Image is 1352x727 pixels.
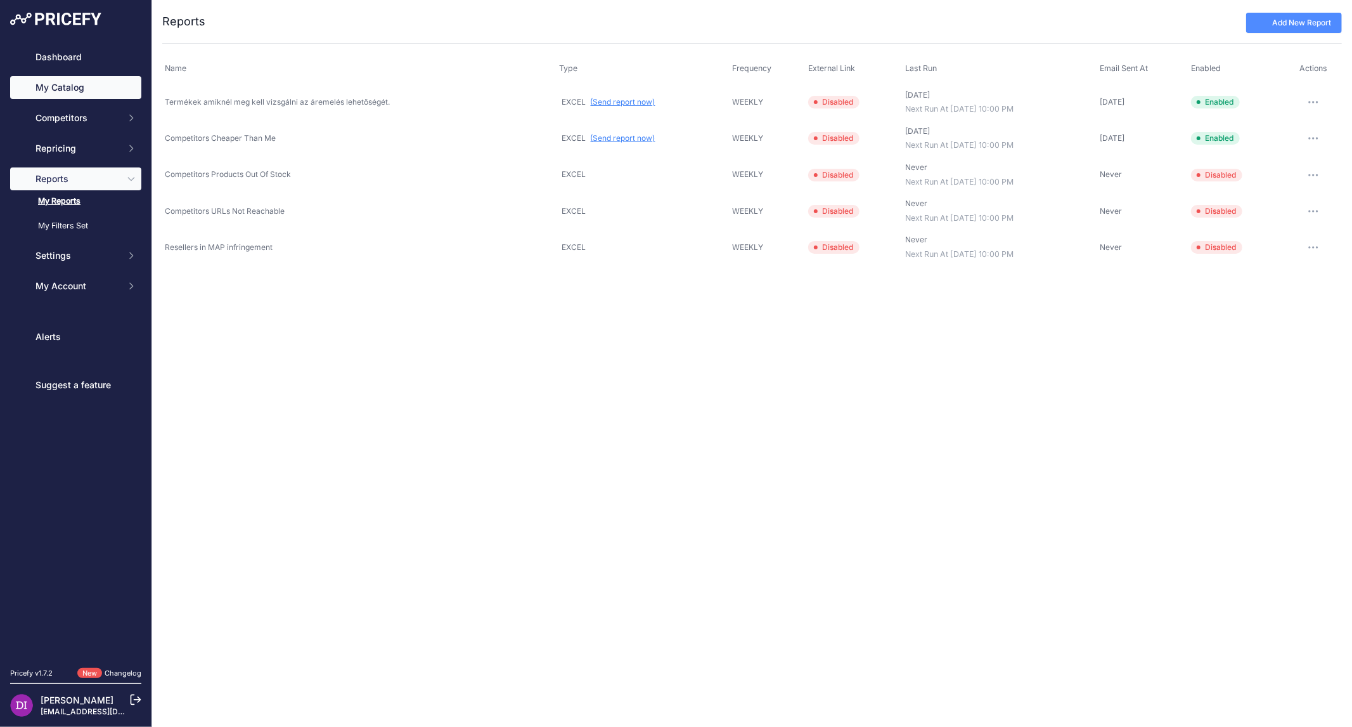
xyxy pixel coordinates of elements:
[905,126,930,136] span: [DATE]
[35,142,119,155] span: Repricing
[41,707,173,716] a: [EMAIL_ADDRESS][DOMAIN_NAME]
[77,668,102,679] span: New
[105,669,141,678] a: Changelog
[905,249,1095,261] p: Next Run At [DATE] 10:00 PM
[562,133,586,143] span: EXCEL
[808,63,855,73] span: External Link
[560,63,578,73] span: Type
[905,213,1095,225] p: Next Run At [DATE] 10:00 PM
[1191,132,1240,145] span: Enabled
[732,63,771,73] span: Frequency
[165,97,390,107] span: Termékek amiknél meg kell vizsgálni az áremelés lehetőségét.
[808,96,859,108] span: Disabled
[10,190,141,213] a: My Reports
[1100,133,1124,143] span: [DATE]
[808,132,859,145] span: Disabled
[808,169,859,181] span: Disabled
[165,63,186,73] span: Name
[562,97,586,107] span: EXCEL
[1191,241,1242,254] span: Disabled
[10,76,141,99] a: My Catalog
[562,169,586,179] span: EXCEL
[1246,13,1342,33] a: Add New Report
[1191,169,1242,181] span: Disabled
[35,280,119,292] span: My Account
[35,112,119,124] span: Competitors
[1191,63,1221,73] span: Enabled
[905,103,1095,115] p: Next Run At [DATE] 10:00 PM
[732,169,763,179] span: WEEKLY
[10,275,141,298] button: My Account
[10,46,141,69] a: Dashboard
[732,206,763,216] span: WEEKLY
[10,167,141,190] button: Reports
[1100,63,1148,73] span: Email Sent At
[10,137,141,160] button: Repricing
[905,235,927,244] span: Never
[732,133,763,143] span: WEEKLY
[10,46,141,653] nav: Sidebar
[562,206,586,216] span: EXCEL
[35,249,119,262] span: Settings
[562,242,586,252] span: EXCEL
[732,242,763,252] span: WEEKLY
[10,374,141,396] a: Suggest a feature
[1191,96,1240,108] span: Enabled
[10,668,53,679] div: Pricefy v1.7.2
[35,173,119,185] span: Reports
[1100,242,1122,252] span: Never
[905,90,930,100] span: [DATE]
[165,169,291,179] span: Competitors Products Out Of Stock
[905,140,1095,152] p: Next Run At [DATE] 10:00 PM
[1191,205,1242,218] span: Disabled
[165,206,285,216] span: Competitors URLs Not Reachable
[905,176,1095,188] p: Next Run At [DATE] 10:00 PM
[10,325,141,348] a: Alerts
[165,133,276,143] span: Competitors Cheaper Than Me
[165,242,273,252] span: Resellers in MAP infringement
[808,205,859,218] span: Disabled
[162,13,205,30] h2: Reports
[10,244,141,267] button: Settings
[591,133,655,143] button: (Send report now)
[591,97,655,107] button: (Send report now)
[1100,97,1124,107] span: [DATE]
[905,162,927,172] span: Never
[10,107,141,129] button: Competitors
[41,695,113,705] a: [PERSON_NAME]
[1299,63,1327,73] span: Actions
[808,241,859,254] span: Disabled
[732,97,763,107] span: WEEKLY
[905,63,937,73] span: Last Run
[10,13,101,25] img: Pricefy Logo
[905,199,927,208] span: Never
[1100,169,1122,179] span: Never
[10,215,141,237] a: My Filters Set
[1100,206,1122,216] span: Never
